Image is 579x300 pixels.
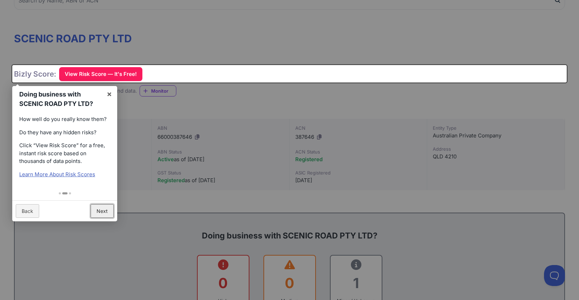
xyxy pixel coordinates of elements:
[19,171,95,178] a: Learn More About Risk Scores
[19,142,110,165] p: Click “View Risk Score” for a free, instant risk score based on thousands of data points.
[16,204,39,218] a: Back
[101,86,117,102] a: ×
[19,90,101,108] h1: Doing business with SCENIC ROAD PTY LTD?
[19,129,110,137] p: Do they have any hidden risks?
[91,204,114,218] a: Next
[19,115,110,123] p: How well do you really know them?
